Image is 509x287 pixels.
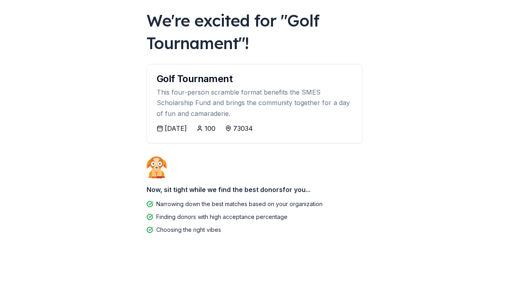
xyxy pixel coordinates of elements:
div: Choosing the right vibes [156,225,221,235]
div: Narrowing down the best matches based on your organization [156,199,323,209]
img: Dog waiting patiently [147,156,167,178]
div: Now, sit tight while we find the best donors for you... [147,182,362,198]
div: [DATE] [165,124,187,133]
div: This four-person scramble format benefits the SMES Scholarship Fund and brings the community toge... [157,87,352,119]
div: 100 [205,124,215,133]
div: 73034 [233,124,253,133]
div: Finding donors with high acceptance percentage [156,212,288,222]
div: Golf Tournament [157,74,352,84]
div: We're excited for " Golf Tournament "! [147,9,362,54]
